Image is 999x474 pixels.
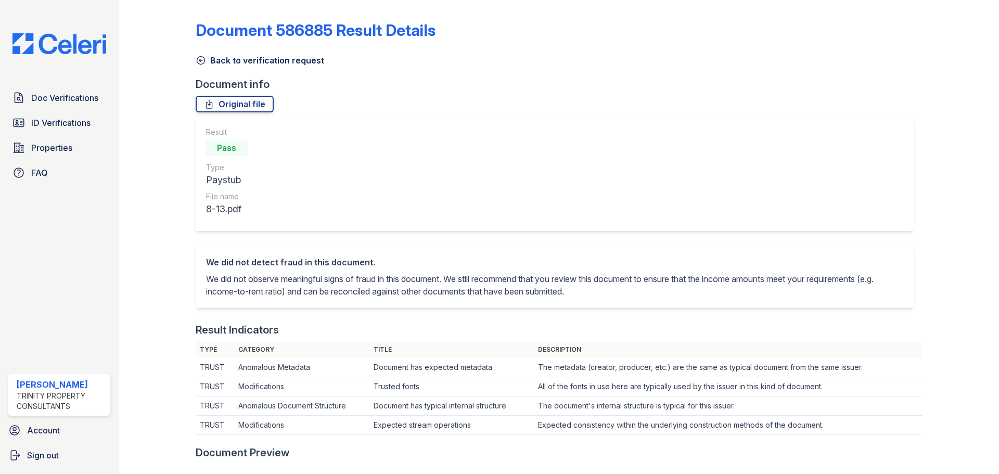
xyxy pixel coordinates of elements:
[196,358,235,377] td: TRUST
[196,377,235,396] td: TRUST
[4,420,114,441] a: Account
[8,162,110,183] a: FAQ
[369,416,534,435] td: Expected stream operations
[369,377,534,396] td: Trusted fonts
[234,358,369,377] td: Anomalous Metadata
[196,416,235,435] td: TRUST
[196,54,324,67] a: Back to verification request
[534,377,922,396] td: All of the fonts in use here are typically used by the issuer in this kind of document.
[31,142,72,154] span: Properties
[234,377,369,396] td: Modifications
[4,33,114,54] img: CE_Logo_Blue-a8612792a0a2168367f1c8372b55b34899dd931a85d93a1a3d3e32e68fde9ad4.png
[206,162,248,173] div: Type
[27,449,59,462] span: Sign out
[17,378,106,391] div: [PERSON_NAME]
[206,191,248,202] div: File name
[27,424,60,437] span: Account
[206,202,248,216] div: 8-13.pdf
[8,137,110,158] a: Properties
[534,396,922,416] td: The document's internal structure is typical for this issuer.
[196,323,279,337] div: Result Indicators
[206,273,903,298] p: We did not observe meaningful signs of fraud in this document. We still recommend that you review...
[369,358,534,377] td: Document has expected metadata
[206,256,903,268] div: We did not detect fraud in this document.
[196,445,290,460] div: Document Preview
[196,396,235,416] td: TRUST
[196,96,274,112] a: Original file
[196,77,922,92] div: Document info
[31,117,91,129] span: ID Verifications
[8,87,110,108] a: Doc Verifications
[534,341,922,358] th: Description
[196,341,235,358] th: Type
[31,92,98,104] span: Doc Verifications
[206,139,248,156] div: Pass
[206,127,248,137] div: Result
[534,358,922,377] td: The metadata (creator, producer, etc.) are the same as typical document from the same issuer.
[196,21,436,40] a: Document 586885 Result Details
[17,391,106,412] div: Trinity Property Consultants
[4,445,114,466] a: Sign out
[369,341,534,358] th: Title
[8,112,110,133] a: ID Verifications
[534,416,922,435] td: Expected consistency within the underlying construction methods of the document.
[206,173,248,187] div: Paystub
[234,341,369,358] th: Category
[234,416,369,435] td: Modifications
[234,396,369,416] td: Anomalous Document Structure
[369,396,534,416] td: Document has typical internal structure
[31,166,48,179] span: FAQ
